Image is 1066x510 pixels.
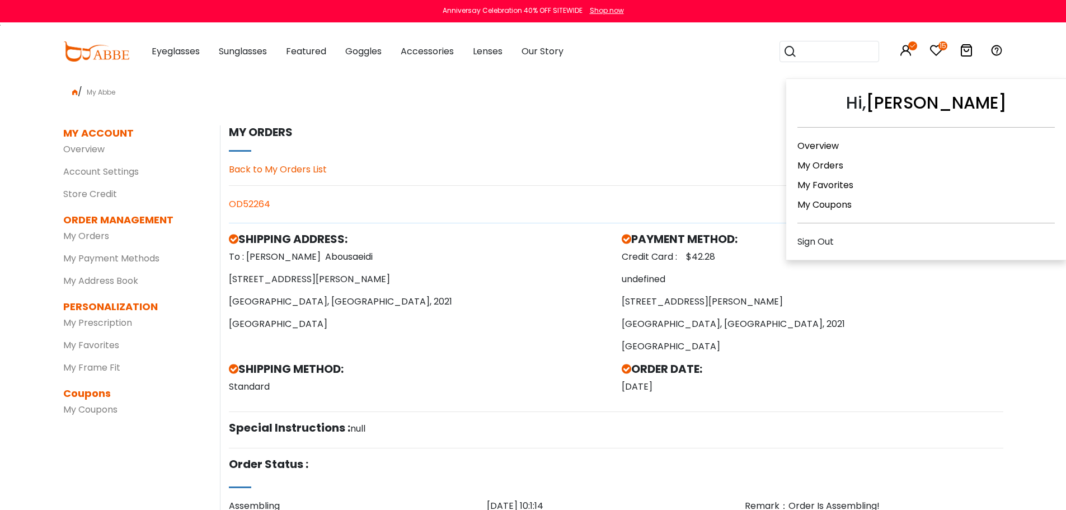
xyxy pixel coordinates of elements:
[63,274,138,287] a: My Address Book
[622,317,1003,331] p: [GEOGRAPHIC_DATA], [GEOGRAPHIC_DATA], 2021
[797,235,1055,249] div: Sign Out
[321,250,373,263] span: Abousaeidi
[286,45,326,58] span: Featured
[866,91,1007,115] a: [PERSON_NAME]
[229,362,611,376] h5: SHIPPING METHOD:
[229,295,611,308] p: [GEOGRAPHIC_DATA], [GEOGRAPHIC_DATA], 2021
[473,45,503,58] span: Lenses
[63,299,203,314] dt: PERSONALIZATION
[63,316,132,329] a: My Prescription
[443,6,583,16] div: Anniversay Celebration 40% OFF SITEWIDE
[229,250,611,264] p: To : [PERSON_NAME]
[622,380,1003,394] p: [DATE]
[63,386,203,401] dt: Coupons
[229,232,611,246] h5: SHIPPING ADDRESS:
[63,165,139,178] a: Account Settings
[63,339,119,352] a: My Favorites
[229,195,1003,214] div: OD52264
[63,81,1003,99] div: /
[797,139,839,152] a: Overview
[797,179,853,191] a: My Favorites
[401,45,454,58] span: Accessories
[63,403,118,416] a: My Coupons
[63,125,134,141] dt: MY ACCOUNT
[63,212,203,227] dt: ORDER MANAGEMENT
[63,361,120,374] a: My Frame Fit
[590,6,624,16] div: Shop now
[797,198,852,211] a: My Coupons
[63,41,129,62] img: abbeglasses.com
[229,125,1003,139] h5: My orders
[63,230,109,242] a: My Orders
[229,421,350,434] h5: Special Instructions :
[938,41,947,50] i: 15
[229,457,308,471] h5: Order Status :
[152,45,200,58] span: Eyeglasses
[797,159,843,172] a: My Orders
[622,232,1003,246] h5: PAYMENT METHOD:
[72,90,78,95] img: home.png
[622,295,1003,308] p: [STREET_ADDRESS][PERSON_NAME]
[63,252,159,265] a: My Payment Methods
[82,87,120,97] span: My Abbe
[622,340,1003,353] p: [GEOGRAPHIC_DATA]
[63,188,117,200] a: Store Credit
[350,422,365,435] span: null
[63,143,105,156] a: Overview
[229,273,611,286] p: [STREET_ADDRESS][PERSON_NAME]
[622,250,1003,264] p: Credit Card : $42.28
[584,6,624,15] a: Shop now
[929,46,943,59] a: 15
[229,380,270,393] span: Standard
[345,45,382,58] span: Goggles
[219,45,267,58] span: Sunglasses
[622,362,1003,376] h5: ORDER DATE:
[797,90,1055,128] div: Hi,
[229,163,327,176] a: Back to My Orders List
[522,45,563,58] span: Our Story
[622,273,1003,286] p: undefined
[229,317,611,331] p: [GEOGRAPHIC_DATA]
